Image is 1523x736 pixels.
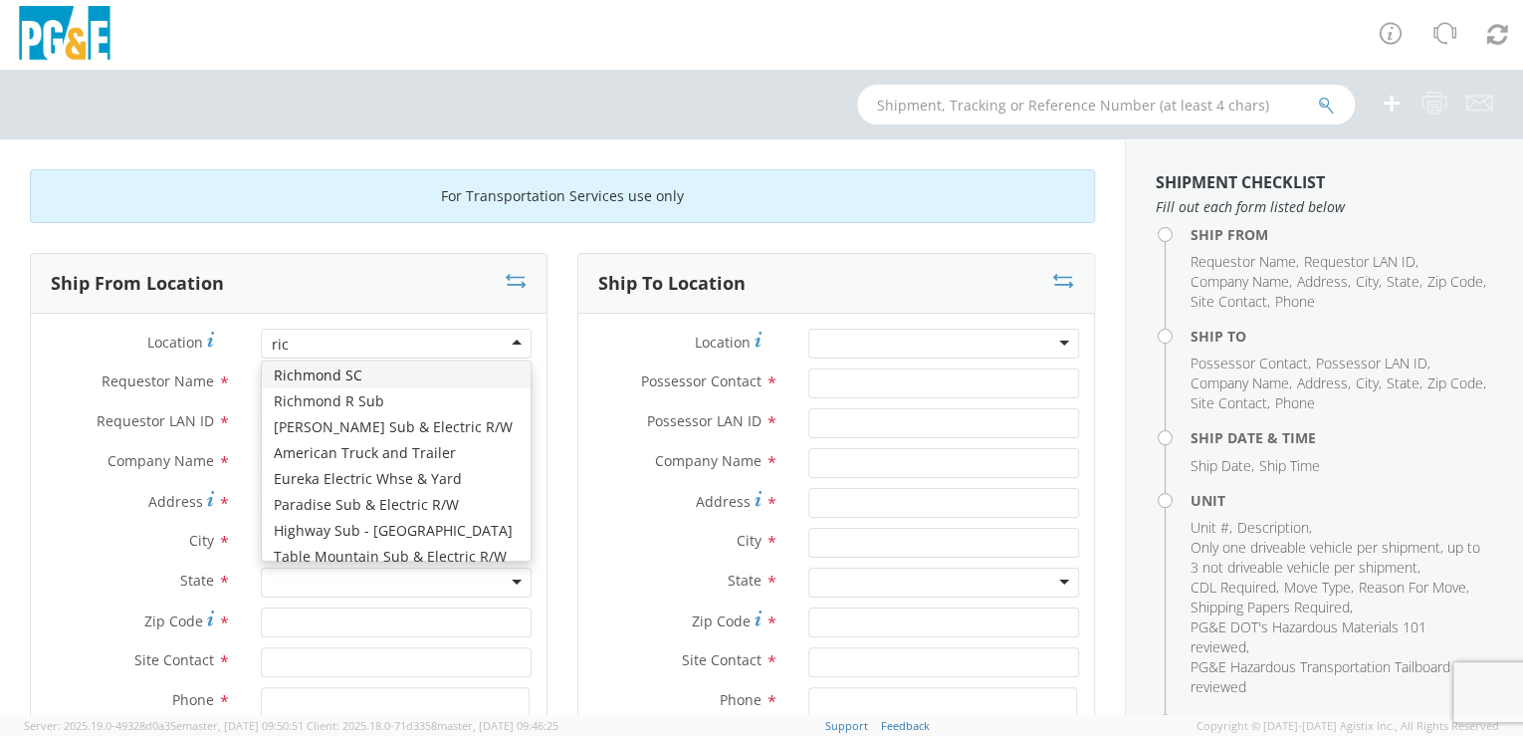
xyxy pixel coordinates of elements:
span: Move Type [1284,578,1351,597]
li: , [1191,456,1254,476]
li: , [1304,252,1418,272]
span: Location [695,333,751,352]
span: City [737,531,761,550]
span: Requestor LAN ID [1304,252,1415,271]
li: , [1316,354,1430,373]
li: , [1356,272,1382,292]
li: , [1191,598,1353,617]
li: , [1191,252,1299,272]
li: , [1191,538,1488,578]
span: Possessor LAN ID [1316,354,1427,372]
h4: Unit [1191,493,1493,508]
h4: Ship From [1191,227,1493,242]
li: , [1359,578,1469,598]
span: Address [1297,373,1348,392]
li: , [1191,617,1488,657]
div: Richmond R Sub [262,388,531,414]
span: Company Name [655,451,761,470]
span: Site Contact [682,650,761,669]
span: Requestor LAN ID [97,411,214,430]
div: Highway Sub - [GEOGRAPHIC_DATA] [262,518,531,544]
span: Zip Code [692,612,751,630]
div: Table Mountain Sub & Electric R/W [262,544,531,570]
span: City [189,531,214,550]
span: Requestor Name [1191,252,1296,271]
img: pge-logo-06675f144f4cfa6a6814.png [15,6,114,65]
span: City [1356,373,1379,392]
li: , [1356,373,1382,393]
span: Description [1237,518,1309,537]
li: , [1237,518,1312,538]
li: , [1297,373,1351,393]
li: , [1427,373,1486,393]
span: Only one driveable vehicle per shipment, up to 3 not driveable vehicle per shipment [1191,538,1480,577]
span: Zip Code [1427,373,1483,392]
li: , [1297,272,1351,292]
span: Reason For Move [1359,578,1466,597]
span: Fill out each form listed below [1156,197,1493,217]
span: State [728,571,761,590]
span: Ship Date [1191,456,1251,475]
span: Site Contact [1191,393,1267,412]
span: master, [DATE] 09:50:51 [182,718,304,733]
li: , [1191,518,1232,538]
div: American Truck and Trailer [262,440,531,466]
span: Phone [720,690,761,709]
span: State [1387,373,1419,392]
span: Site Contact [1191,292,1267,311]
span: master, [DATE] 09:46:25 [437,718,558,733]
span: Client: 2025.18.0-71d3358 [307,718,558,733]
span: Requestor Name [102,371,214,390]
span: Possessor Contact [641,371,761,390]
span: Possessor Contact [1191,354,1308,372]
span: CDL Required [1191,578,1276,597]
h4: Ship Date & Time [1191,430,1493,445]
a: Support [825,718,868,733]
div: Eureka Electric Whse & Yard [262,466,531,492]
div: For Transportation Services use only [30,169,1095,223]
li: , [1191,292,1270,312]
span: Company Name [108,451,214,470]
span: Possessor LAN ID [647,411,761,430]
li: , [1191,578,1279,598]
span: PG&E Hazardous Transportation Tailboard reviewed [1191,657,1450,696]
div: [PERSON_NAME] Sub & Electric R/W [262,414,531,440]
li: , [1387,373,1422,393]
span: Address [696,492,751,511]
span: Address [148,492,203,511]
li: , [1427,272,1486,292]
span: Phone [1275,292,1315,311]
h3: Ship From Location [51,274,224,294]
li: , [1284,578,1354,598]
span: State [1387,272,1419,291]
h3: Ship To Location [598,274,746,294]
span: Company Name [1191,272,1289,291]
li: , [1191,272,1292,292]
li: , [1191,354,1311,373]
span: PG&E DOT's Hazardous Materials 101 reviewed [1191,617,1426,656]
span: Zip Code [1427,272,1483,291]
span: Location [147,333,203,352]
li: , [1387,272,1422,292]
span: Unit # [1191,518,1229,537]
div: Paradise Sub & Electric R/W [262,492,531,518]
span: Phone [1275,393,1315,412]
input: Shipment, Tracking or Reference Number (at least 4 chars) [857,85,1355,124]
span: Phone [172,690,214,709]
a: Feedback [881,718,930,733]
span: State [180,571,214,590]
span: Server: 2025.19.0-49328d0a35e [24,718,304,733]
span: Zip Code [144,612,203,630]
span: City [1356,272,1379,291]
span: Address [1297,272,1348,291]
span: Copyright © [DATE]-[DATE] Agistix Inc., All Rights Reserved [1197,718,1499,734]
div: Richmond SC [262,363,531,388]
li: , [1191,373,1292,393]
span: Ship Time [1259,456,1320,475]
span: Site Contact [134,650,214,669]
span: Company Name [1191,373,1289,392]
strong: Shipment Checklist [1156,171,1325,193]
li: , [1191,393,1270,413]
h4: Ship To [1191,329,1493,344]
span: Shipping Papers Required [1191,598,1350,616]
